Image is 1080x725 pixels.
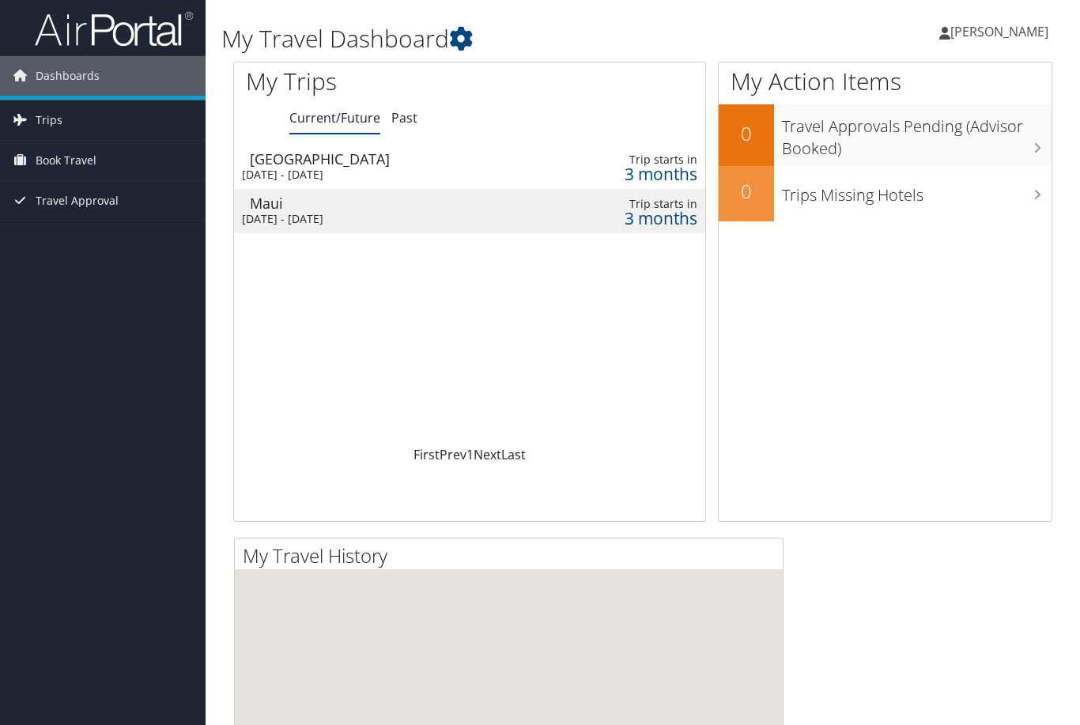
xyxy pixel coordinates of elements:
h1: My Action Items [719,65,1052,98]
a: Past [391,109,417,126]
div: 3 months [587,211,697,225]
a: [PERSON_NAME] [939,8,1064,55]
div: Maui [250,196,538,210]
div: [DATE] - [DATE] [242,168,531,182]
h3: Trips Missing Hotels [782,176,1052,206]
div: [DATE] - [DATE] [242,212,531,226]
h1: My Trips [246,65,497,98]
h1: My Travel Dashboard [221,22,784,55]
span: Travel Approval [36,181,119,221]
span: [PERSON_NAME] [950,23,1048,40]
div: 3 months [587,167,697,181]
a: Next [474,446,501,463]
div: [GEOGRAPHIC_DATA] [250,152,538,166]
div: Trip starts in [587,197,697,211]
span: Book Travel [36,141,96,180]
a: 0Trips Missing Hotels [719,166,1052,221]
a: Prev [440,446,466,463]
h3: Travel Approvals Pending (Advisor Booked) [782,108,1052,160]
h2: My Travel History [243,542,783,569]
h2: 0 [719,120,774,147]
a: 0Travel Approvals Pending (Advisor Booked) [719,104,1052,165]
span: Dashboards [36,56,100,96]
a: Current/Future [289,109,380,126]
a: First [413,446,440,463]
h2: 0 [719,178,774,205]
a: Last [501,446,526,463]
img: airportal-logo.png [35,10,193,47]
div: Trip starts in [587,153,697,167]
a: 1 [466,446,474,463]
span: Trips [36,100,62,140]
